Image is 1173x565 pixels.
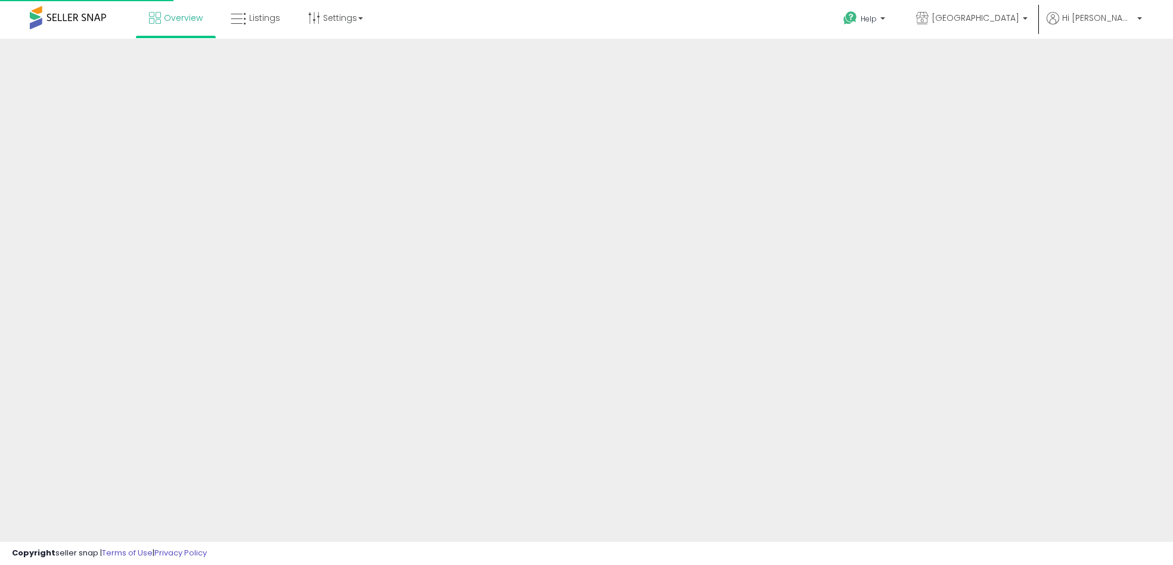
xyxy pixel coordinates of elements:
[249,12,280,24] span: Listings
[1047,12,1142,39] a: Hi [PERSON_NAME]
[861,14,877,24] span: Help
[834,2,897,39] a: Help
[164,12,203,24] span: Overview
[932,12,1019,24] span: [GEOGRAPHIC_DATA]
[843,11,858,26] i: Get Help
[1062,12,1134,24] span: Hi [PERSON_NAME]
